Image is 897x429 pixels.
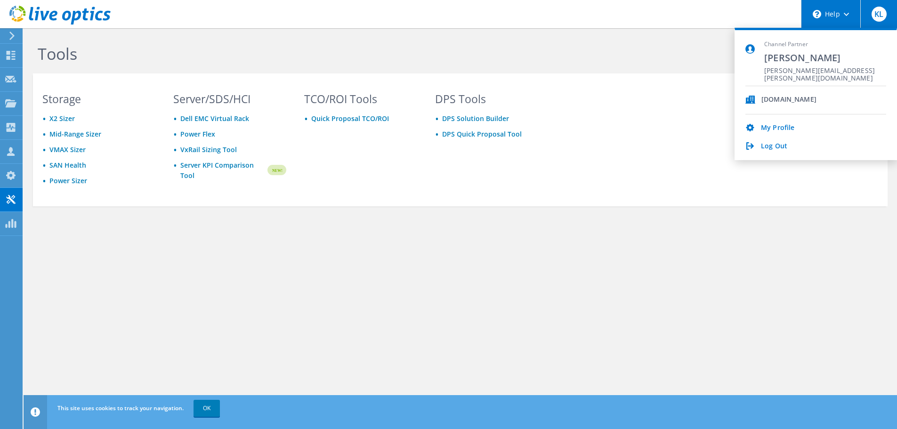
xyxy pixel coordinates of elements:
a: Power Flex [180,130,215,138]
a: DPS Solution Builder [442,114,509,123]
a: Dell EMC Virtual Rack [180,114,249,123]
h3: TCO/ROI Tools [304,94,417,104]
a: DPS Quick Proposal Tool [442,130,522,138]
h3: Storage [42,94,155,104]
a: Mid-Range Sizer [49,130,101,138]
a: X2 Sizer [49,114,75,123]
a: Power Sizer [49,176,87,185]
a: SAN Health [49,161,86,170]
a: Log Out [761,142,787,151]
span: Channel Partner [764,40,886,49]
a: Quick Proposal TCO/ROI [311,114,389,123]
svg: \n [813,10,821,18]
span: [PERSON_NAME] [764,51,886,64]
span: [PERSON_NAME][EMAIL_ADDRESS][PERSON_NAME][DOMAIN_NAME] [764,67,886,76]
a: VMAX Sizer [49,145,86,154]
a: VxRail Sizing Tool [180,145,237,154]
h1: Tools [38,44,673,64]
h3: DPS Tools [435,94,548,104]
a: My Profile [761,124,794,133]
a: Server KPI Comparison Tool [180,160,266,181]
span: KL [872,7,887,22]
a: OK [194,400,220,417]
img: new-badge.svg [266,159,286,181]
div: [DOMAIN_NAME] [761,96,816,105]
span: This site uses cookies to track your navigation. [57,404,184,412]
h3: Server/SDS/HCI [173,94,286,104]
